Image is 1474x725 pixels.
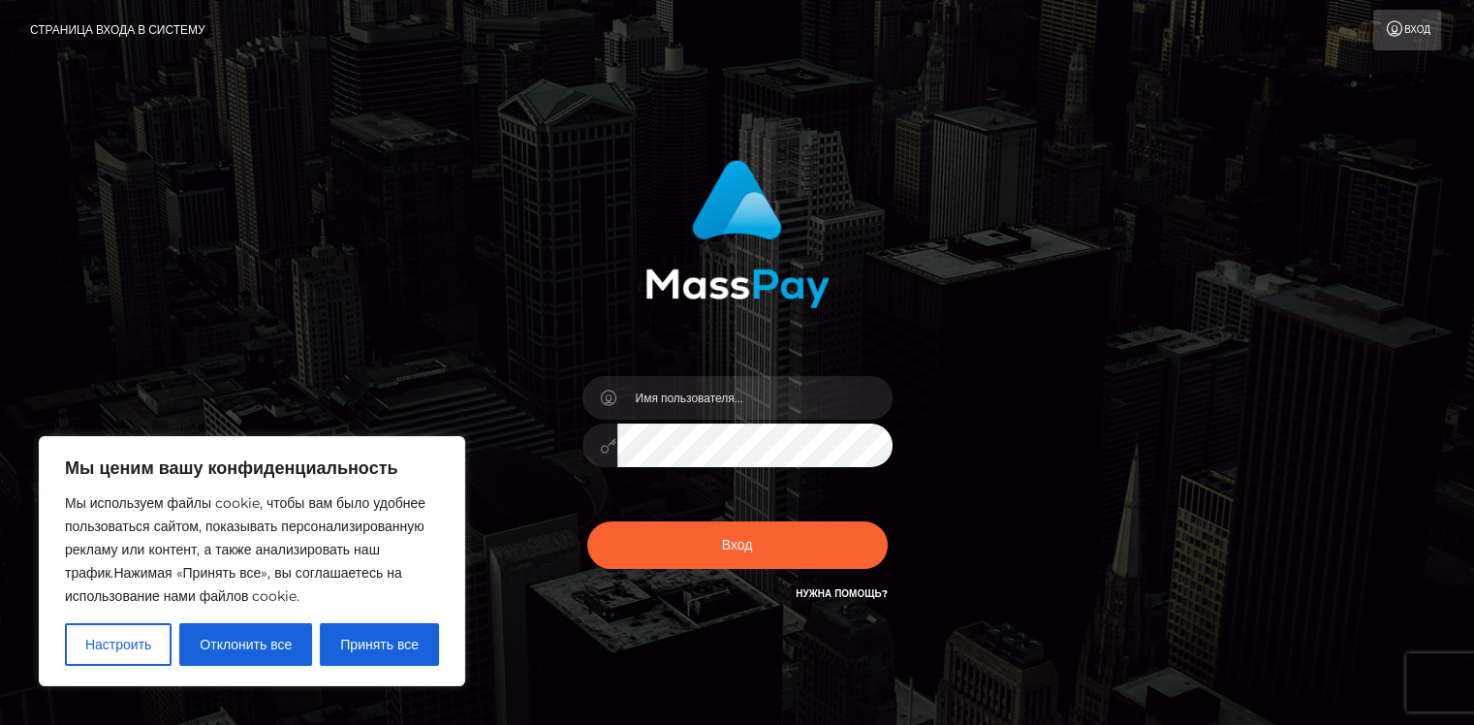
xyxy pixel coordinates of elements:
ya-tr-span: Вход [1404,23,1430,36]
ya-tr-span: Вход [722,536,753,553]
button: Вход [587,521,888,569]
a: Вход [1373,10,1441,50]
a: Нужна помощь? [796,587,887,600]
ya-tr-span: Настроить [85,636,151,653]
img: Вход в систему MassPay [645,160,830,308]
button: Принимаю Все [320,623,439,666]
ya-tr-span: Мы ценим вашу конфиденциальность [65,457,397,479]
a: Страница входа в систему [30,10,205,50]
button: Настроить [65,623,172,666]
ya-tr-span: Страница входа в систему [30,22,205,37]
ya-tr-span: Отклонить все [200,636,292,653]
input: Имя пользователя... [617,376,893,420]
ya-tr-span: Мы используем файлы cookie, чтобы вам было удобнее пользоваться сайтом, показывать персонализиров... [65,494,425,582]
ya-tr-span: Принять все [340,636,419,653]
ya-tr-span: Нажимая «Принять все», вы соглашаетесь на использование нами файлов cookie. [65,564,402,605]
button: Отвергать Все [179,623,312,666]
div: Мы ценим вашу конфиденциальность [39,436,465,686]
